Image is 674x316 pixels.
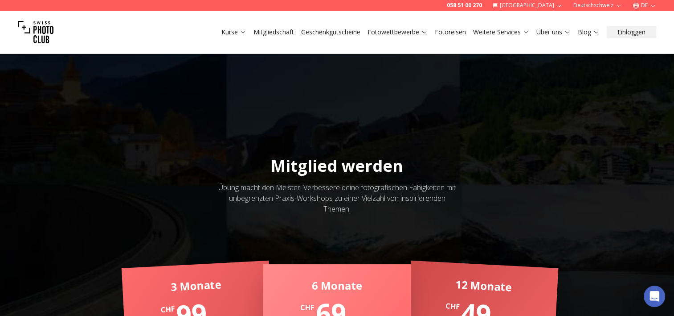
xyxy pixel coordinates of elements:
[216,182,458,214] div: Übung macht den Meister! Verbessere deine fotografischen Fähigkeiten mit unbegrenzten Praxis-Work...
[364,26,431,38] button: Fotowettbewerbe
[278,279,396,293] div: 6 Monate
[445,300,460,312] span: CHF
[424,275,543,296] div: 12 Monate
[607,26,656,38] button: Einloggen
[447,2,482,9] a: 058 51 00 270
[271,155,403,177] span: Mitglied werden
[136,275,256,296] div: 3 Monate
[470,26,533,38] button: Weitere Services
[533,26,574,38] button: Über uns
[473,28,529,37] a: Weitere Services
[578,28,600,37] a: Blog
[644,286,665,307] div: Open Intercom Messenger
[536,28,571,37] a: Über uns
[431,26,470,38] button: Fotoreisen
[250,26,298,38] button: Mitgliedschaft
[298,26,364,38] button: Geschenkgutscheine
[368,28,428,37] a: Fotowettbewerbe
[300,302,314,313] span: CHF
[435,28,466,37] a: Fotoreisen
[18,14,53,50] img: Swiss photo club
[301,28,360,37] a: Geschenkgutscheine
[574,26,603,38] button: Blog
[221,28,246,37] a: Kurse
[253,28,294,37] a: Mitgliedschaft
[160,304,174,315] span: CHF
[218,26,250,38] button: Kurse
